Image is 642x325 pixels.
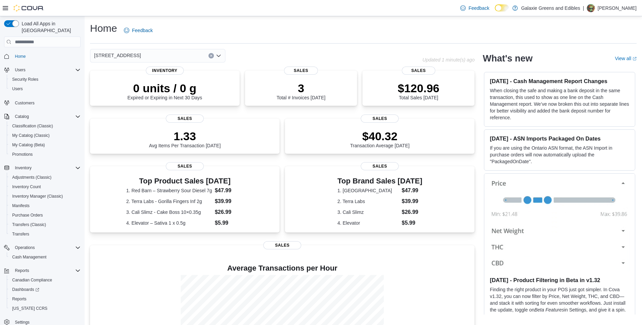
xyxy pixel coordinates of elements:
dt: 2. Terra Labs - Gorilla Fingers Inf 2g [126,198,212,205]
span: Inventory [12,164,81,172]
button: Users [1,65,83,75]
span: Transfers [9,230,81,238]
button: Purchase Orders [7,210,83,220]
span: Security Roles [12,77,38,82]
h3: Top Product Sales [DATE] [126,177,243,185]
span: Operations [12,244,81,252]
dd: $47.99 [402,186,422,195]
span: Inventory Count [9,183,81,191]
div: Terri Ganczar [587,4,595,12]
span: Transfers (Classic) [12,222,46,227]
button: Users [7,84,83,94]
span: Sales [166,162,204,170]
p: 3 [276,81,325,95]
span: Feedback [468,5,489,11]
button: Users [12,66,28,74]
span: Manifests [12,203,29,208]
span: Inventory Manager (Classic) [12,194,63,199]
span: Canadian Compliance [9,276,81,284]
button: [US_STATE] CCRS [7,304,83,313]
a: Inventory Count [9,183,44,191]
span: Users [12,86,23,92]
span: Dashboards [12,287,39,292]
span: [STREET_ADDRESS] [94,51,141,59]
span: Inventory [15,165,31,171]
span: Catalog [12,112,81,121]
a: Promotions [9,150,36,158]
span: Cash Management [9,253,81,261]
dd: $39.99 [215,197,244,205]
button: Security Roles [7,75,83,84]
span: Purchase Orders [12,212,43,218]
span: Customers [12,98,81,107]
span: Inventory [146,67,184,75]
button: Transfers (Classic) [7,220,83,229]
h2: What's new [483,53,532,64]
button: Classification (Classic) [7,121,83,131]
span: Promotions [9,150,81,158]
span: Customers [15,100,35,106]
span: Operations [15,245,35,250]
a: My Catalog (Beta) [9,141,48,149]
span: Reports [12,296,26,302]
button: Catalog [12,112,31,121]
dt: 1. [GEOGRAPHIC_DATA] [337,187,399,194]
a: Dashboards [9,285,42,294]
div: Total Sales [DATE] [398,81,439,100]
p: | [583,4,584,12]
a: View allExternal link [615,56,637,61]
span: Sales [361,162,399,170]
dt: 4. Elevator [337,220,399,226]
span: My Catalog (Beta) [12,142,45,148]
a: Adjustments (Classic) [9,173,54,181]
span: Settings [15,320,29,325]
span: Manifests [9,202,81,210]
span: Sales [166,115,204,123]
span: Transfers [12,231,29,237]
span: Sales [361,115,399,123]
dd: $47.99 [215,186,244,195]
span: [US_STATE] CCRS [12,306,47,311]
a: Transfers [9,230,32,238]
p: If you are using the Ontario ASN format, the ASN Import in purchase orders will now automatically... [490,145,629,165]
span: Sales [263,241,301,249]
span: Catalog [15,114,29,119]
span: My Catalog (Classic) [9,131,81,140]
a: Classification (Classic) [9,122,56,130]
p: [PERSON_NAME] [598,4,637,12]
button: My Catalog (Classic) [7,131,83,140]
button: Clear input [208,53,214,58]
a: Cash Management [9,253,49,261]
dt: 3. Cali Slimz [337,209,399,216]
a: My Catalog (Classic) [9,131,52,140]
button: Customers [1,98,83,107]
p: When closing the safe and making a bank deposit in the same transaction, this used to show as one... [490,87,629,121]
span: Canadian Compliance [12,277,52,283]
button: Canadian Compliance [7,275,83,285]
a: Customers [12,99,37,107]
div: Avg Items Per Transaction [DATE] [149,129,221,148]
button: Inventory Manager (Classic) [7,192,83,201]
dd: $39.99 [402,197,422,205]
span: Load All Apps in [GEOGRAPHIC_DATA] [19,20,81,34]
h3: [DATE] - Cash Management Report Changes [490,78,629,84]
h3: [DATE] - ASN Imports Packaged On Dates [490,135,629,142]
button: Cash Management [7,252,83,262]
a: Canadian Compliance [9,276,55,284]
a: [US_STATE] CCRS [9,304,50,312]
span: Transfers (Classic) [9,221,81,229]
a: Inventory Manager (Classic) [9,192,66,200]
span: Classification (Classic) [12,123,53,129]
span: Dashboards [9,285,81,294]
button: Reports [12,267,32,275]
p: Finding the right product in your POS just got simpler. In Cova v1.32, you can now filter by Pric... [490,286,629,320]
button: Home [1,51,83,61]
svg: External link [633,57,637,61]
div: Expired or Expiring in Next 30 Days [127,81,202,100]
span: Washington CCRS [9,304,81,312]
span: Home [15,54,26,59]
button: Manifests [7,201,83,210]
span: My Catalog (Beta) [9,141,81,149]
button: Reports [7,294,83,304]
